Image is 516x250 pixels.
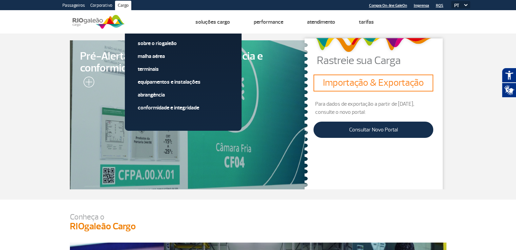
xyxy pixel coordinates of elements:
[502,68,516,83] button: Abrir recursos assistivos.
[138,53,229,60] a: Malha Aérea
[313,100,433,116] p: Para dados de exportação a partir de [DATE], consulte o novo portal:
[502,83,516,98] button: Abrir tradutor de língua de sinais.
[254,19,283,25] a: Performance
[138,104,229,111] a: Conformidade e Integridade
[307,19,335,25] a: Atendimento
[88,1,115,12] a: Corporativo
[316,77,431,89] h3: Importação & Exportação
[195,19,230,25] a: Soluções Cargo
[502,68,516,98] div: Plugin de acessibilidade da Hand Talk.
[138,40,229,47] a: Sobre o RIOgaleão
[359,19,374,25] a: Tarifas
[80,50,298,74] span: Pré-Alerta RIOgaleão Cargo: Eficiência e conformidade
[138,78,229,86] a: Equipamentos e Instalações
[313,35,434,55] img: grafismo
[80,77,94,90] img: leia-mais
[70,213,446,221] p: Conheça o
[137,19,172,25] a: Riogaleão Cargo
[369,3,407,8] a: Compra On-line GaleOn
[436,3,443,8] a: RQS
[313,122,433,138] a: Consultar Novo Portal
[317,55,446,66] p: Rastreie sua Carga
[70,221,446,232] h3: RIOgaleão Cargo
[70,40,308,189] a: Pré-Alerta RIOgaleão Cargo: Eficiência e conformidade
[414,3,429,8] a: Imprensa
[60,1,88,12] a: Passageiros
[115,1,131,12] a: Cargo
[138,91,229,99] a: Abrangência
[138,65,229,73] a: Terminais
